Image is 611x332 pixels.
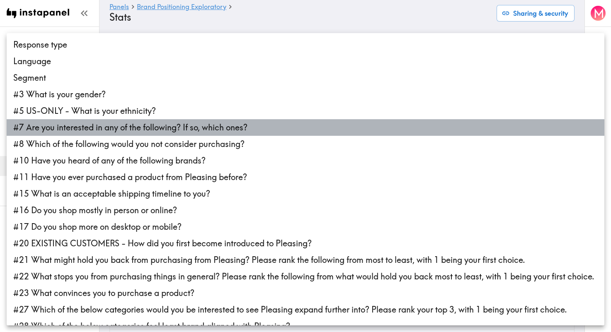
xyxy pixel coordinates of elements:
[7,202,604,219] li: #16 Do you shop mostly in person or online?
[7,285,604,301] li: #23 What convinces you to purchase a product?
[7,185,604,202] li: #15 What is an acceptable shipping timeline to you?
[7,268,604,285] li: #22 What stops you from purchasing things in general? Please rank the following from what would h...
[7,301,604,318] li: #27 Which of the below categories would you be interested to see Pleasing expand further into? Pl...
[7,86,604,103] li: #3 What is your gender?
[7,36,604,53] li: Response type
[7,119,604,136] li: #7 Are you interested in any of the following? If so, which ones?
[7,252,604,268] li: #21 What might hold you back from purchasing from Pleasing? Please rank the following from most t...
[7,169,604,185] li: #11 Have you ever purchased a product from Pleasing before?
[7,152,604,169] li: #10 Have you heard of any of the following brands?
[7,103,604,119] li: #5 US-ONLY - What is your ethnicity?
[7,70,604,86] li: Segment
[7,53,604,70] li: Language
[7,235,604,252] li: #20 EXISTING CUSTOMERS - How did you first become introduced to Pleasing?
[7,136,604,152] li: #8 Which of the following would you not consider purchasing?
[7,219,604,235] li: #17 Do you shop more on desktop or mobile?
